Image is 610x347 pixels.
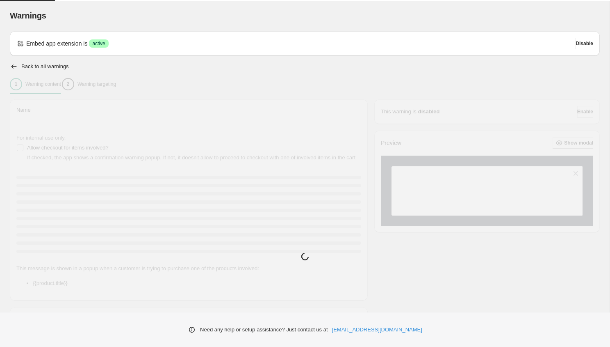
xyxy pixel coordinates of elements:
[576,40,593,47] span: Disable
[332,326,422,334] a: [EMAIL_ADDRESS][DOMAIN_NAME]
[26,39,87,48] p: Embed app extension is
[92,40,105,47] span: active
[10,11,46,20] span: Warnings
[21,63,69,70] h2: Back to all warnings
[576,38,593,49] button: Disable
